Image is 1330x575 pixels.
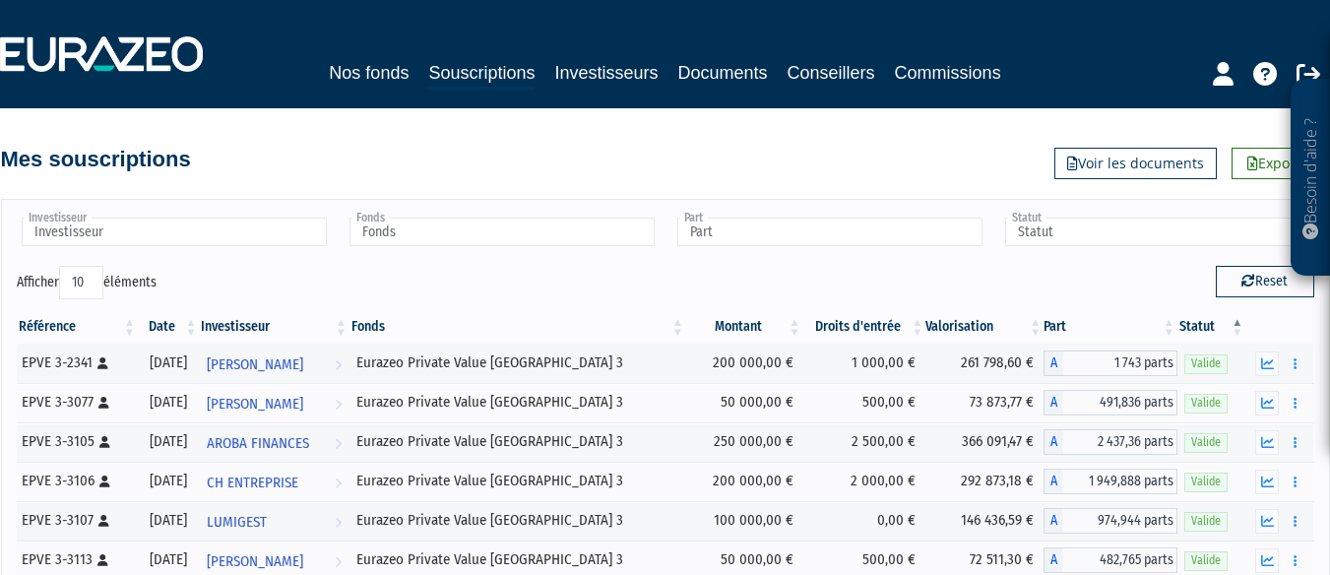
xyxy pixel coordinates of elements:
[199,310,348,344] th: Investisseur: activer pour trier la colonne par ordre croissant
[356,431,679,452] div: Eurazeo Private Value [GEOGRAPHIC_DATA] 3
[207,386,303,422] span: [PERSON_NAME]
[803,462,926,501] td: 2 000,00 €
[1044,469,1177,494] div: A - Eurazeo Private Value Europe 3
[1063,547,1177,573] span: 482,765 parts
[356,352,679,373] div: Eurazeo Private Value [GEOGRAPHIC_DATA] 3
[145,510,192,531] div: [DATE]
[925,501,1044,541] td: 146 436,59 €
[356,392,679,413] div: Eurazeo Private Value [GEOGRAPHIC_DATA] 3
[1063,508,1177,534] span: 974,944 parts
[17,310,139,344] th: Référence : activer pour trier la colonne par ordre croissant
[138,310,199,344] th: Date: activer pour trier la colonne par ordre croissant
[678,59,768,87] a: Documents
[1044,351,1063,376] span: A
[97,554,108,566] i: [Français] Personne physique
[207,504,267,541] span: LUMIGEST
[1063,429,1177,455] span: 2 437,36 parts
[1184,473,1228,491] span: Valide
[59,266,103,299] select: Afficheréléments
[145,431,192,452] div: [DATE]
[22,471,132,491] div: EPVE 3-3106
[1063,351,1177,376] span: 1 743 parts
[803,422,926,462] td: 2 500,00 €
[1044,469,1063,494] span: A
[349,310,686,344] th: Fonds: activer pour trier la colonne par ordre croissant
[686,462,803,501] td: 200 000,00 €
[207,425,309,462] span: AROBA FINANCES
[1044,351,1177,376] div: A - Eurazeo Private Value Europe 3
[925,383,1044,422] td: 73 873,77 €
[199,383,348,422] a: [PERSON_NAME]
[925,462,1044,501] td: 292 873,18 €
[1044,429,1063,455] span: A
[686,344,803,383] td: 200 000,00 €
[356,510,679,531] div: Eurazeo Private Value [GEOGRAPHIC_DATA] 3
[22,392,132,413] div: EPVE 3-3077
[145,471,192,491] div: [DATE]
[895,59,1001,87] a: Commissions
[1,148,191,171] h4: Mes souscriptions
[98,515,109,527] i: [Français] Personne physique
[145,352,192,373] div: [DATE]
[99,476,110,487] i: [Français] Personne physique
[356,471,679,491] div: Eurazeo Private Value [GEOGRAPHIC_DATA] 3
[1044,508,1177,534] div: A - Eurazeo Private Value Europe 3
[22,431,132,452] div: EPVE 3-3105
[22,549,132,570] div: EPVE 3-3113
[1044,429,1177,455] div: A - Eurazeo Private Value Europe 3
[145,392,192,413] div: [DATE]
[1216,266,1314,297] button: Reset
[22,352,132,373] div: EPVE 3-2341
[1184,433,1228,452] span: Valide
[356,549,679,570] div: Eurazeo Private Value [GEOGRAPHIC_DATA] 3
[329,59,409,87] a: Nos fonds
[22,510,132,531] div: EPVE 3-3107
[335,347,342,383] i: Voir l'investisseur
[199,344,348,383] a: [PERSON_NAME]
[803,344,926,383] td: 1 000,00 €
[1232,148,1330,179] a: Exporter
[97,357,108,369] i: [Français] Personne physique
[554,59,658,87] a: Investisseurs
[788,59,875,87] a: Conseillers
[925,344,1044,383] td: 261 798,60 €
[1299,90,1322,267] p: Besoin d'aide ?
[428,59,535,90] a: Souscriptions
[1063,390,1177,415] span: 491,836 parts
[686,501,803,541] td: 100 000,00 €
[1054,148,1217,179] a: Voir les documents
[199,501,348,541] a: LUMIGEST
[925,310,1044,344] th: Valorisation: activer pour trier la colonne par ordre croissant
[335,386,342,422] i: Voir l'investisseur
[1184,354,1228,373] span: Valide
[207,347,303,383] span: [PERSON_NAME]
[335,425,342,462] i: Voir l'investisseur
[1184,512,1228,531] span: Valide
[335,465,342,501] i: Voir l'investisseur
[1063,469,1177,494] span: 1 949,888 parts
[1044,508,1063,534] span: A
[686,383,803,422] td: 50 000,00 €
[925,422,1044,462] td: 366 091,47 €
[1184,394,1228,413] span: Valide
[145,549,192,570] div: [DATE]
[1044,547,1177,573] div: A - Eurazeo Private Value Europe 3
[98,397,109,409] i: [Français] Personne physique
[1177,310,1246,344] th: Statut : activer pour trier la colonne par ordre d&eacute;croissant
[207,465,298,501] span: CH ENTREPRISE
[1044,547,1063,573] span: A
[17,266,157,299] label: Afficher éléments
[686,310,803,344] th: Montant: activer pour trier la colonne par ordre croissant
[686,422,803,462] td: 250 000,00 €
[803,310,926,344] th: Droits d'entrée: activer pour trier la colonne par ordre croissant
[199,462,348,501] a: CH ENTREPRISE
[99,436,110,448] i: [Français] Personne physique
[199,422,348,462] a: AROBA FINANCES
[335,504,342,541] i: Voir l'investisseur
[803,501,926,541] td: 0,00 €
[1044,390,1177,415] div: A - Eurazeo Private Value Europe 3
[1044,310,1177,344] th: Part: activer pour trier la colonne par ordre croissant
[1044,390,1063,415] span: A
[1184,551,1228,570] span: Valide
[803,383,926,422] td: 500,00 €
